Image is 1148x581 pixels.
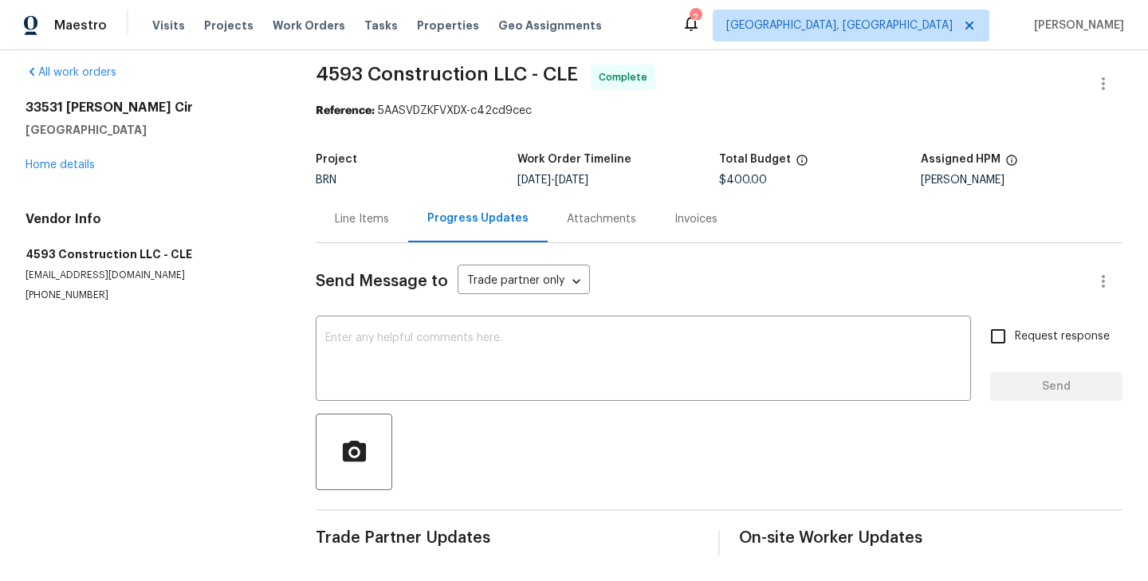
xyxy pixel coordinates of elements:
h4: Vendor Info [26,211,277,227]
span: [DATE] [517,175,551,186]
span: [GEOGRAPHIC_DATA], [GEOGRAPHIC_DATA] [726,18,953,33]
b: Reference: [316,105,375,116]
div: [PERSON_NAME] [921,175,1122,186]
h2: 33531 [PERSON_NAME] Cir [26,100,277,116]
span: On-site Worker Updates [739,530,1122,546]
span: Send Message to [316,273,448,289]
h5: [GEOGRAPHIC_DATA] [26,122,277,138]
h5: Work Order Timeline [517,154,631,165]
div: Line Items [335,211,389,227]
div: 5AASVDZKFVXDX-c42cd9cec [316,103,1122,119]
h5: 4593 Construction LLC - CLE [26,246,277,262]
h5: Project [316,154,357,165]
a: All work orders [26,67,116,78]
div: Trade partner only [458,269,590,295]
span: Complete [599,69,654,85]
p: [EMAIL_ADDRESS][DOMAIN_NAME] [26,269,277,282]
span: BRN [316,175,336,186]
div: Invoices [674,211,717,227]
span: Projects [204,18,254,33]
span: - [517,175,588,186]
span: The total cost of line items that have been proposed by Opendoor. This sum includes line items th... [796,154,808,175]
span: The hpm assigned to this work order. [1005,154,1018,175]
p: [PHONE_NUMBER] [26,289,277,302]
span: $400.00 [719,175,767,186]
span: Geo Assignments [498,18,602,33]
div: Progress Updates [427,210,529,226]
h5: Total Budget [719,154,791,165]
span: Trade Partner Updates [316,530,699,546]
div: 2 [690,10,701,26]
span: Tasks [364,20,398,31]
a: Home details [26,159,95,171]
span: Maestro [54,18,107,33]
span: [DATE] [555,175,588,186]
span: [PERSON_NAME] [1028,18,1124,33]
span: Properties [417,18,479,33]
span: Visits [152,18,185,33]
div: Attachments [567,211,636,227]
span: Work Orders [273,18,345,33]
span: Request response [1015,328,1110,345]
h5: Assigned HPM [921,154,1001,165]
span: 4593 Construction LLC - CLE [316,65,578,84]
